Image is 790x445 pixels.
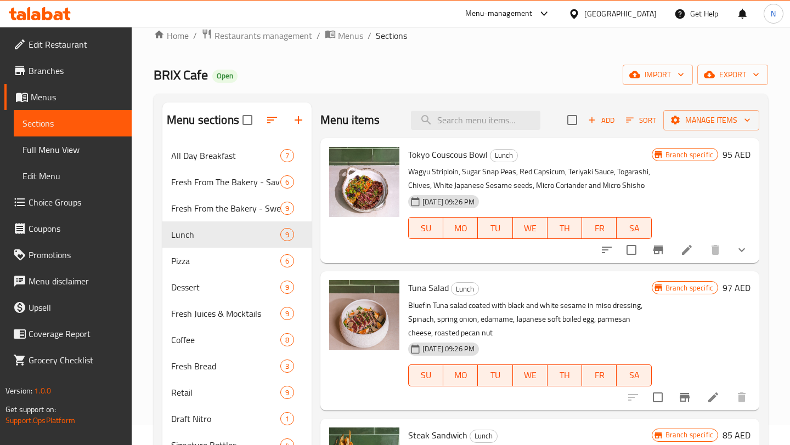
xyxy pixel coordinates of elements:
[443,217,478,239] button: MO
[672,384,698,410] button: Branch-specific-item
[408,427,467,443] span: Steak Sandwich
[29,38,123,51] span: Edit Restaurant
[411,111,540,130] input: search
[621,367,647,383] span: SA
[281,203,294,214] span: 9
[171,228,280,241] div: Lunch
[729,384,755,410] button: delete
[154,28,768,43] nav: breadcrumb
[154,62,208,87] span: BRIX Cafe
[4,268,132,294] a: Menu disclaimer
[623,65,693,85] button: import
[723,280,751,295] h6: 97 AED
[680,243,693,256] a: Edit menu item
[452,283,478,295] span: Lunch
[626,114,656,127] span: Sort
[517,367,543,383] span: WE
[729,237,755,263] button: show more
[513,364,548,386] button: WE
[465,7,533,20] div: Menu-management
[22,169,123,182] span: Edit Menu
[548,217,582,239] button: TH
[280,254,294,267] div: items
[281,282,294,293] span: 9
[584,112,619,129] span: Add item
[171,202,280,215] div: Fresh From the Bakery - Sweet
[171,307,280,320] span: Fresh Juices & Mocktails
[171,412,280,425] div: Draft Nitro
[281,387,294,398] span: 9
[29,222,123,235] span: Coupons
[280,228,294,241] div: items
[171,360,280,373] div: Fresh Bread
[280,202,294,215] div: items
[617,364,651,386] button: SA
[661,150,718,160] span: Branch specific
[162,142,312,169] div: All Day Breakfast7
[4,31,132,58] a: Edit Restaurant
[707,391,720,404] a: Edit menu item
[212,70,238,83] div: Open
[162,353,312,379] div: Fresh Bread3
[5,402,56,417] span: Get support on:
[448,220,473,236] span: MO
[171,254,280,267] span: Pizza
[584,112,619,129] button: Add
[4,215,132,242] a: Coupons
[329,147,399,217] img: Tokyo Couscous Bowl
[617,217,651,239] button: SA
[162,248,312,274] div: Pizza6
[171,175,280,189] span: Fresh From The Bakery - Savory
[584,8,657,20] div: [GEOGRAPHIC_DATA]
[4,189,132,215] a: Choice Groups
[171,281,280,294] span: Dessert
[451,282,479,295] div: Lunch
[259,107,285,133] span: Sort sections
[162,300,312,327] div: Fresh Juices & Mocktails9
[171,386,280,399] span: Retail
[281,335,294,345] span: 8
[171,149,280,162] span: All Day Breakfast
[478,364,512,386] button: TU
[645,237,672,263] button: Branch-specific-item
[4,294,132,321] a: Upsell
[735,243,748,256] svg: Show Choices
[408,165,652,192] p: Wagyu Striploin, Sugar Snap Peas, Red Capsicum, Teriyaki Sauce, Togarashi, Chives, White Japanese...
[4,347,132,373] a: Grocery Checklist
[376,29,407,42] span: Sections
[586,114,616,127] span: Add
[281,361,294,372] span: 3
[408,217,443,239] button: SU
[201,28,312,43] a: Restaurants management
[212,71,238,81] span: Open
[413,220,439,236] span: SU
[4,321,132,347] a: Coverage Report
[408,279,449,296] span: Tuna Salad
[14,163,132,189] a: Edit Menu
[281,230,294,240] span: 9
[29,196,123,209] span: Choice Groups
[329,280,399,350] img: Tuna Salad
[29,275,123,288] span: Menu disclaimer
[14,110,132,136] a: Sections
[29,64,123,77] span: Branches
[408,299,652,340] p: Bluefin Tuna salad coated with black and white sesame in miso dressing, Spinach, spring onion, ed...
[325,28,363,43] a: Menus
[482,220,508,236] span: TU
[702,237,729,263] button: delete
[31,90,123,104] span: Menus
[215,29,312,42] span: Restaurants management
[162,406,312,432] div: Draft Nitro1
[548,364,582,386] button: TH
[448,367,473,383] span: MO
[408,146,488,163] span: Tokyo Couscous Bowl
[561,109,584,132] span: Select section
[470,430,497,442] span: Lunch
[4,242,132,268] a: Promotions
[285,107,312,133] button: Add section
[482,367,508,383] span: TU
[582,364,617,386] button: FR
[723,147,751,162] h6: 95 AED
